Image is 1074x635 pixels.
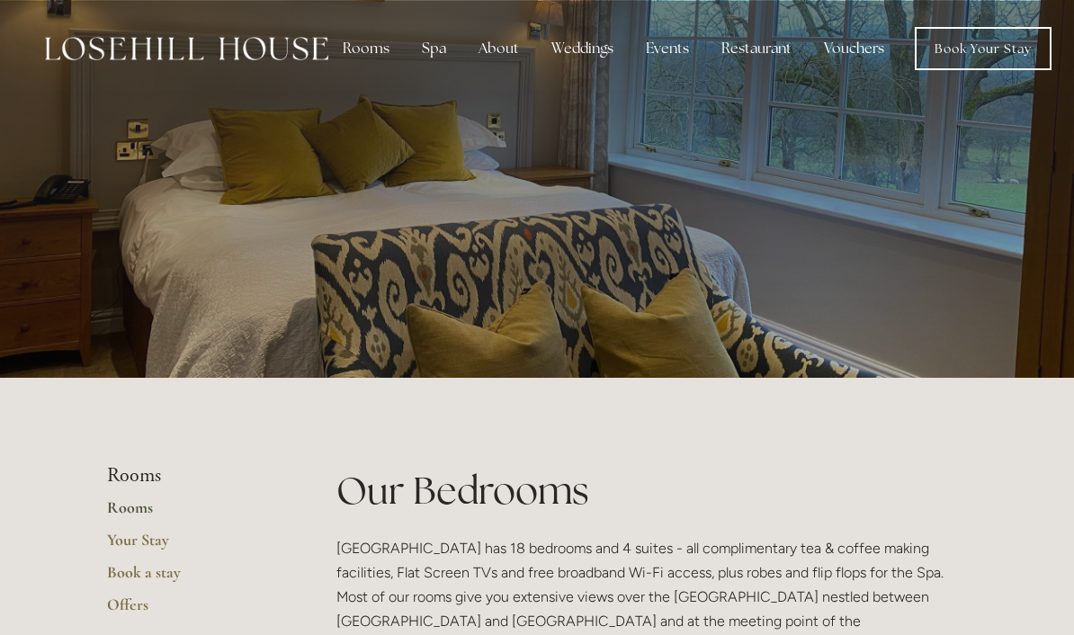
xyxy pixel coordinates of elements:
a: Rooms [107,497,279,530]
div: Spa [407,31,461,67]
div: Events [631,31,703,67]
div: About [464,31,533,67]
h1: Our Bedrooms [336,464,967,517]
a: Offers [107,595,279,627]
a: Vouchers [810,31,899,67]
div: Rooms [328,31,404,67]
div: Restaurant [707,31,806,67]
a: Book a stay [107,562,279,595]
a: Book Your Stay [915,27,1052,70]
img: Losehill House [45,37,328,60]
div: Weddings [537,31,628,67]
a: Your Stay [107,530,279,562]
li: Rooms [107,464,279,487]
